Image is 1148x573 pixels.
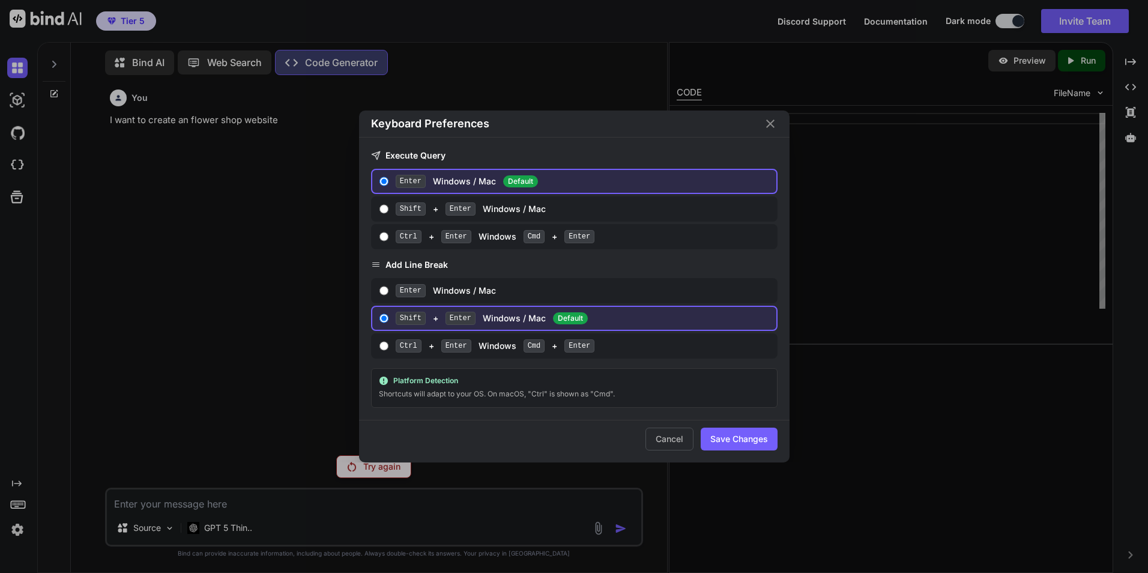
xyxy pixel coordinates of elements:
span: Cmd [524,230,545,243]
span: Default [553,312,588,324]
button: Cancel [645,428,693,450]
h3: Add Line Break [371,259,778,271]
input: Shift+EnterWindows / MacDefault [379,314,388,323]
button: Save Changes [701,428,778,450]
div: + Windows / Mac [396,312,772,325]
span: Enter [441,339,471,353]
span: Default [503,175,538,187]
h2: Keyboard Preferences [371,115,489,132]
span: Shift [396,312,426,325]
div: Windows / Mac [396,175,772,188]
div: Windows / Mac [396,284,772,297]
input: EnterWindows / Mac Default [379,177,388,186]
span: Enter [441,230,471,243]
input: EnterWindows / Mac [379,286,388,296]
span: Enter [396,175,426,188]
input: Ctrl+Enter Windows Cmd+Enter [379,341,388,351]
span: Ctrl [396,230,421,243]
div: + Windows + [396,339,772,353]
div: Platform Detection [379,376,770,386]
div: Shortcuts will adapt to your OS. On macOS, "Ctrl" is shown as "Cmd". [379,388,770,400]
button: Close [763,117,778,131]
span: Enter [564,230,594,243]
span: Enter [446,312,476,325]
div: + Windows / Mac [396,202,772,216]
input: Ctrl+Enter Windows Cmd+Enter [379,232,388,241]
span: Cmd [524,339,545,353]
span: Enter [564,339,594,353]
span: Enter [396,284,426,297]
input: Shift+EnterWindows / Mac [379,204,388,214]
h3: Execute Query [371,150,778,162]
span: Ctrl [396,339,421,353]
span: Shift [396,202,426,216]
div: + Windows + [396,230,772,243]
span: Enter [446,202,476,216]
